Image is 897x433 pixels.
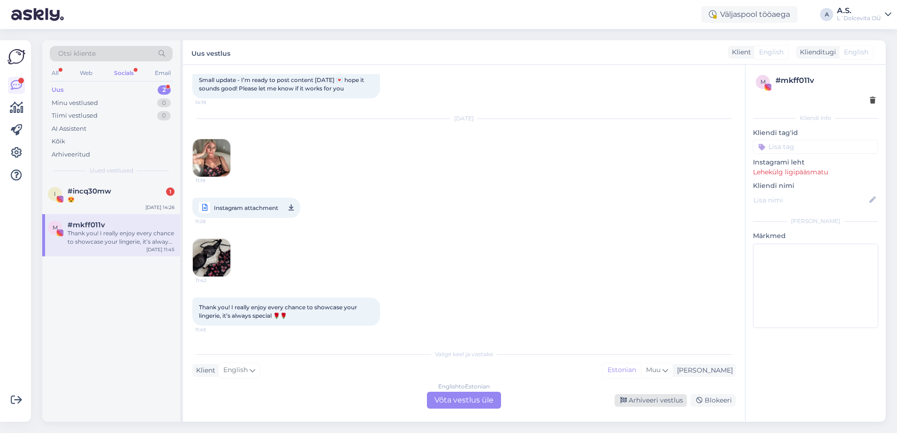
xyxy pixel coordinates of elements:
[90,166,133,175] span: Uued vestlused
[193,239,230,276] img: attachment
[753,231,878,241] p: Märkmed
[195,216,230,227] span: 11:28
[646,366,661,374] span: Muu
[837,15,881,22] div: L´Dolcevita OÜ
[796,47,836,57] div: Klienditugi
[691,394,736,407] div: Blokeeri
[753,217,878,225] div: [PERSON_NAME]
[673,366,733,375] div: [PERSON_NAME]
[820,8,833,21] div: A
[192,114,736,123] div: [DATE]
[68,229,175,246] div: Thank you! I really enjoy every chance to showcase your lingerie, it’s always special 🌹🌹
[78,67,94,79] div: Web
[214,202,278,214] span: Instagram attachment
[753,157,878,167] p: Instagrami leht
[837,7,881,15] div: A.S.
[196,277,231,284] span: 11:42
[193,139,230,177] img: attachment
[615,394,687,407] div: Arhiveeri vestlus
[196,177,231,184] span: 11:19
[192,198,300,218] a: Instagram attachment11:28
[753,140,878,154] input: Lisa tag
[753,167,878,177] p: Lehekülg ligipääsmatu
[753,128,878,138] p: Kliendi tag'id
[52,85,64,95] div: Uus
[68,195,175,204] div: 😍
[157,98,171,108] div: 0
[54,190,56,197] span: i
[166,187,175,196] div: 1
[427,392,501,409] div: Võta vestlus üle
[728,47,751,57] div: Klient
[775,75,875,86] div: # mkff011v
[52,150,90,159] div: Arhiveeritud
[52,124,86,134] div: AI Assistent
[701,6,798,23] div: Väljaspool tööaega
[195,99,230,106] span: 14:19
[199,304,358,319] span: Thank you! I really enjoy every chance to showcase your lingerie, it’s always special 🌹🌹
[52,111,98,120] div: Tiimi vestlused
[192,366,215,375] div: Klient
[112,67,136,79] div: Socials
[837,7,891,22] a: A.S.L´Dolcevita OÜ
[844,47,868,57] span: English
[438,382,490,391] div: English to Estonian
[192,350,736,358] div: Valige keel ja vastake
[52,98,98,108] div: Minu vestlused
[158,85,171,95] div: 2
[195,326,230,333] span: 11:45
[603,363,641,377] div: Estonian
[753,114,878,122] div: Kliendi info
[223,365,248,375] span: English
[191,46,230,59] label: Uus vestlus
[146,246,175,253] div: [DATE] 11:45
[760,78,766,85] span: m
[50,67,61,79] div: All
[759,47,783,57] span: English
[52,137,65,146] div: Kõik
[8,48,25,66] img: Askly Logo
[53,224,58,231] span: m
[145,204,175,211] div: [DATE] 14:26
[153,67,173,79] div: Email
[68,187,111,195] span: #incq30mw
[753,195,867,205] input: Lisa nimi
[753,181,878,191] p: Kliendi nimi
[58,49,96,59] span: Otsi kliente
[68,221,105,229] span: #mkff011v
[157,111,171,120] div: 0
